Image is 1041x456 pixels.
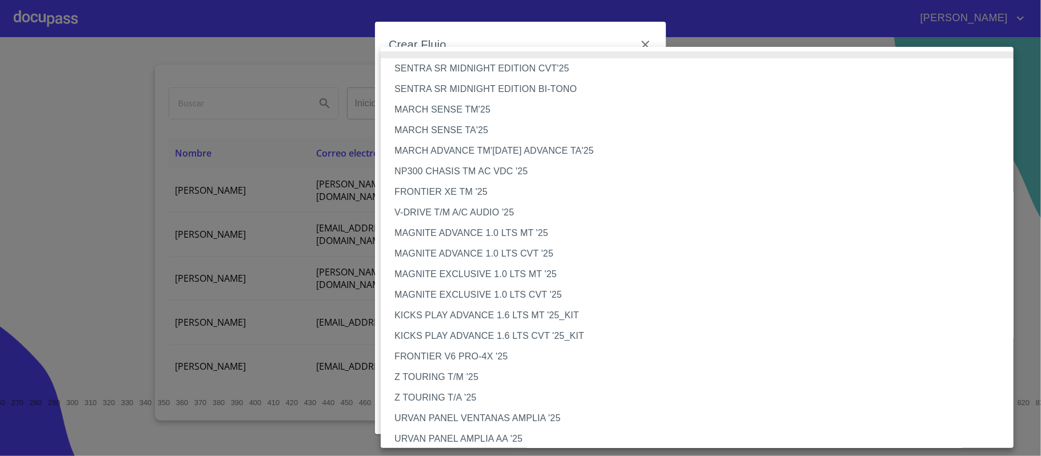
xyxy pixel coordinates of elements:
[381,305,1025,326] li: KICKS PLAY ADVANCE 1.6 LTS MT '25_KIT
[381,79,1025,99] li: SENTRA SR MIDNIGHT EDITION BI-TONO
[381,223,1025,243] li: MAGNITE ADVANCE 1.0 LTS MT '25
[381,243,1025,264] li: MAGNITE ADVANCE 1.0 LTS CVT '25
[381,346,1025,367] li: FRONTIER V6 PRO-4X '25
[381,367,1025,387] li: Z TOURING T/M '25
[381,408,1025,429] li: URVAN PANEL VENTANAS AMPLIA '25
[381,429,1025,449] li: URVAN PANEL AMPLIA AA '25
[381,141,1025,161] li: MARCH ADVANCE TM'[DATE] ADVANCE TA'25
[381,99,1025,120] li: MARCH SENSE TM'25
[381,202,1025,223] li: V-DRIVE T/M A/C AUDIO '25
[381,161,1025,182] li: NP300 CHASIS TM AC VDC '25
[381,326,1025,346] li: KICKS PLAY ADVANCE 1.6 LTS CVT '25_KIT
[381,58,1025,79] li: SENTRA SR MIDNIGHT EDITION CVT'25
[381,285,1025,305] li: MAGNITE EXCLUSIVE 1.0 LTS CVT '25
[381,120,1025,141] li: MARCH SENSE TA'25
[381,182,1025,202] li: FRONTIER XE TM '25
[381,264,1025,285] li: MAGNITE EXCLUSIVE 1.0 LTS MT '25
[381,387,1025,408] li: Z TOURING T/A '25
